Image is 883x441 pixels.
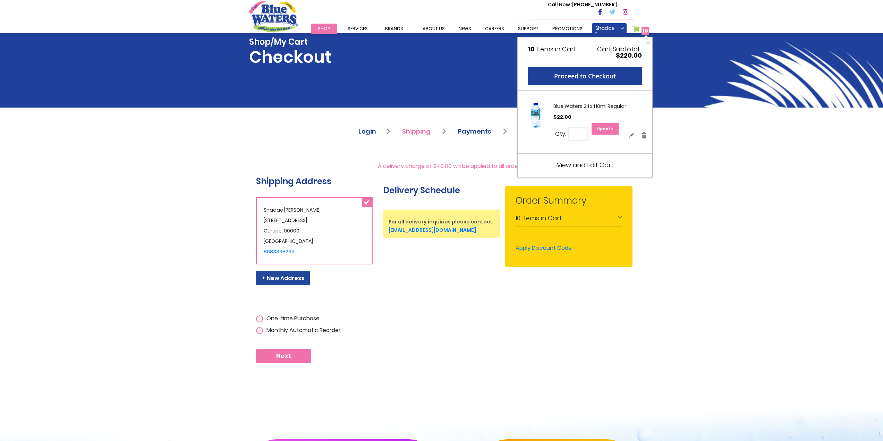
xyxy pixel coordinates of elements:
span: 10 [516,214,520,222]
span: Next [276,352,291,360]
span: $22.00 [553,113,571,120]
div: Shipping Address [256,175,373,197]
h2: For all delivery inquiries please contact [389,214,494,233]
span: Update [597,126,613,132]
span: Brands [385,25,403,32]
a: support [511,24,545,34]
a: News [452,24,478,34]
span: New Address [262,274,304,282]
a: [EMAIL_ADDRESS][DOMAIN_NAME] [389,227,476,234]
label: Qty [553,129,566,138]
button: Next [256,349,311,363]
a: about us [416,24,452,34]
span: 10 [643,27,648,34]
h1: Checkout [249,37,331,67]
a: Promotions [545,24,589,34]
a: Payments [458,127,507,136]
a: 10 [632,26,649,36]
a: Shipping [402,127,446,136]
a: View and Edit Cart [557,161,613,169]
span: 10 [528,45,535,53]
span: Services [348,25,368,32]
button: Proceed to Checkout [528,67,642,85]
span: $220.00 [616,51,642,60]
div: Shadae [PERSON_NAME] [STREET_ADDRESS] Curepe , 00000 [GEOGRAPHIC_DATA] [256,197,373,264]
a: careers [478,24,511,34]
a: 8683398236 [264,248,295,255]
label: Monthly Automatic Reorder [265,326,341,334]
button: New Address [256,271,310,285]
span: Items in Cart [522,214,562,222]
span: Cart Subtotal [597,45,639,53]
a: Login [358,127,390,136]
label: One-time Purchase [265,314,320,323]
a: Shadae [PERSON_NAME] [592,23,627,34]
span: Order Summary [516,194,622,211]
h1: Delivery Schedule [383,186,500,196]
span: Shop [318,25,330,32]
img: Blue Waters 24x410ml Regular [523,103,549,129]
span: Payments [458,127,491,136]
span: Call Now : [548,1,572,8]
button: Update [592,123,619,135]
div: A delivery charge of $40.00 will be applied to all orders that are less than $250.00. [251,162,632,170]
p: [PHONE_NUMBER] [548,1,617,8]
a: Blue Waters 24x410ml Regular [553,103,626,110]
span: Apply Discount Code [516,244,572,252]
a: Blue Waters 24x410ml Regular [523,103,549,131]
a: store logo [249,1,298,32]
span: Shop/My Cart [249,37,331,47]
span: Shipping [402,127,431,136]
span: Items in Cart [536,45,576,53]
